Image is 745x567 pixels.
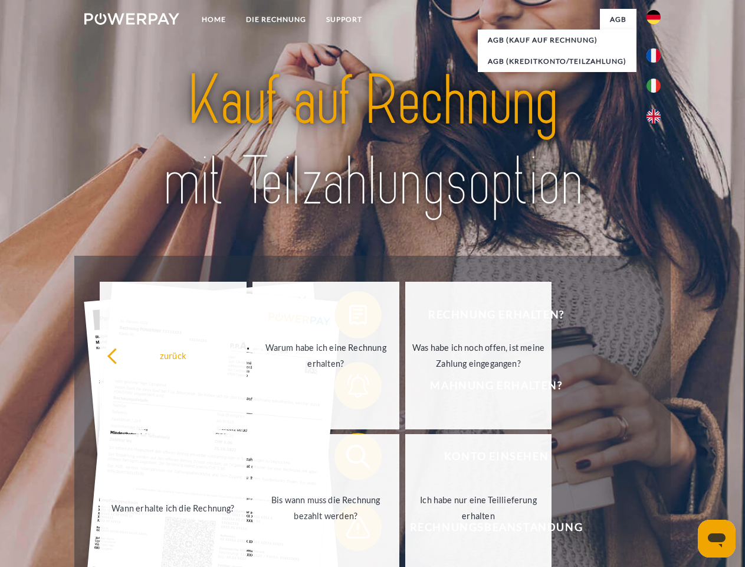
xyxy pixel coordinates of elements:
[646,10,661,24] img: de
[412,492,545,524] div: Ich habe nur eine Teillieferung erhalten
[405,282,552,429] a: Was habe ich noch offen, ist meine Zahlung eingegangen?
[698,520,736,558] iframe: Schaltfläche zum Öffnen des Messaging-Fensters
[260,492,392,524] div: Bis wann muss die Rechnung bezahlt werden?
[107,500,239,516] div: Wann erhalte ich die Rechnung?
[113,57,632,226] img: title-powerpay_de.svg
[646,109,661,123] img: en
[260,340,392,372] div: Warum habe ich eine Rechnung erhalten?
[646,79,661,93] img: it
[236,9,316,30] a: DIE RECHNUNG
[646,48,661,63] img: fr
[192,9,236,30] a: Home
[412,340,545,372] div: Was habe ich noch offen, ist meine Zahlung eingegangen?
[600,9,636,30] a: agb
[84,13,179,25] img: logo-powerpay-white.svg
[316,9,372,30] a: SUPPORT
[478,51,636,72] a: AGB (Kreditkonto/Teilzahlung)
[107,347,239,363] div: zurück
[478,30,636,51] a: AGB (Kauf auf Rechnung)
